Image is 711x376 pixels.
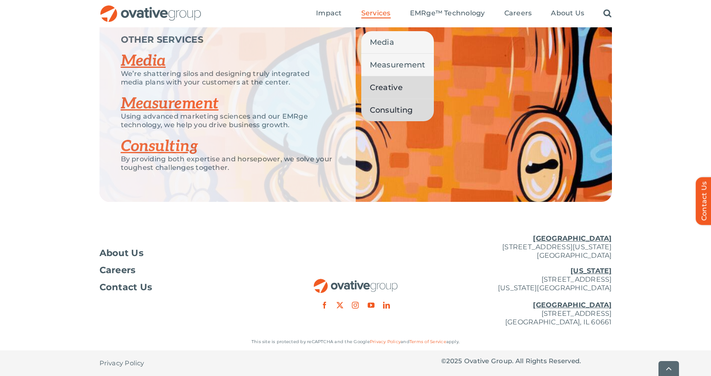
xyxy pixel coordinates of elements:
[121,52,166,70] a: Media
[370,104,413,116] span: Consulting
[361,99,434,121] a: Consulting
[551,9,584,18] a: About Us
[368,302,375,309] a: youtube
[361,76,434,99] a: Creative
[361,9,391,18] a: Services
[370,339,401,344] a: Privacy Policy
[121,137,198,156] a: Consulting
[370,82,403,93] span: Creative
[441,357,612,365] p: © Ovative Group. All Rights Reserved.
[441,234,612,260] p: [STREET_ADDRESS][US_STATE] [GEOGRAPHIC_DATA]
[370,36,394,48] span: Media
[352,302,359,309] a: instagram
[121,112,334,129] p: Using advanced marketing sciences and our EMRge technology, we help you drive business growth.
[99,350,270,376] nav: Footer - Privacy Policy
[370,59,425,71] span: Measurement
[533,301,612,309] u: [GEOGRAPHIC_DATA]
[410,339,446,344] a: Terms of Service
[99,266,270,274] a: Careers
[571,267,612,275] u: [US_STATE]
[313,278,398,286] a: OG_Full_horizontal_RGB
[99,283,270,291] a: Contact Us
[99,249,270,291] nav: Footer Menu
[603,9,612,18] a: Search
[121,70,334,87] p: We’re shattering silos and designing truly integrated media plans with your customers at the center.
[121,94,219,113] a: Measurement
[99,4,202,12] a: OG_Full_horizontal_RGB
[99,359,144,367] span: Privacy Policy
[361,54,434,76] a: Measurement
[99,249,270,257] a: About Us
[99,338,612,346] p: This site is protected by reCAPTCHA and the Google and apply.
[99,249,144,257] span: About Us
[121,155,334,172] p: By providing both expertise and horsepower, we solve your toughest challenges together.
[99,350,144,376] a: Privacy Policy
[446,357,462,365] span: 2025
[316,9,342,18] a: Impact
[121,35,334,44] p: OTHER SERVICES
[99,266,136,274] span: Careers
[410,9,485,18] a: EMRge™ Technology
[336,302,343,309] a: twitter
[361,31,434,53] a: Media
[533,234,612,242] u: [GEOGRAPHIC_DATA]
[321,302,328,309] a: facebook
[383,302,390,309] a: linkedin
[99,283,152,291] span: Contact Us
[441,267,612,326] p: [STREET_ADDRESS] [US_STATE][GEOGRAPHIC_DATA] [STREET_ADDRESS] [GEOGRAPHIC_DATA], IL 60661
[504,9,532,18] a: Careers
